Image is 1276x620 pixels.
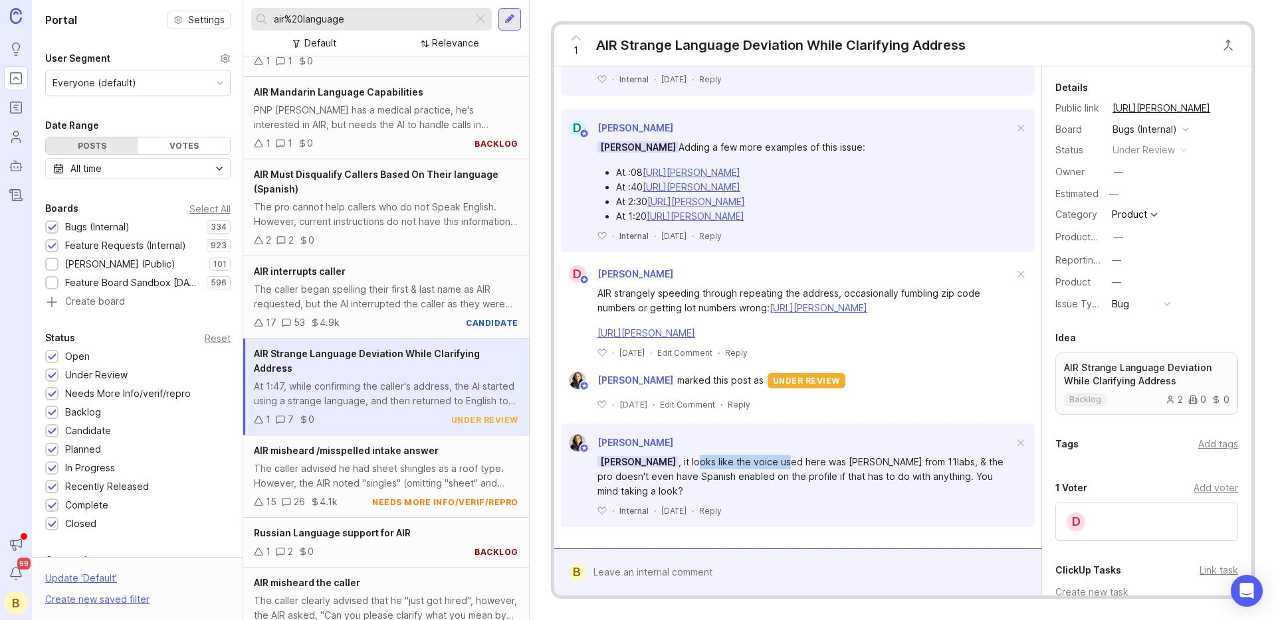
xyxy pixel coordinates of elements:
div: — [1112,253,1121,268]
div: Bugs (Internal) [65,220,130,234]
div: Default [304,36,336,50]
li: At 1:20 [616,209,1013,224]
div: Edit Comment [660,399,715,410]
span: Settings [188,13,225,27]
div: Owner [1055,165,1102,179]
div: · [692,505,694,516]
div: — [1114,165,1123,179]
p: backlog [1069,394,1101,405]
div: Category [1055,207,1102,222]
a: AIR interrupts callerThe caller began spelling their first & last name as AIR requested, but the ... [243,256,529,339]
div: 53 [294,315,305,330]
div: Idea [1055,330,1076,346]
div: 1 [266,136,270,151]
div: Create new saved filter [45,592,150,607]
a: Portal [4,66,28,90]
div: Needs More Info/verif/repro [65,386,191,401]
div: Recently Released [65,479,149,494]
div: Reply [725,347,748,358]
div: · [654,74,656,85]
div: Reply [699,505,722,516]
a: Roadmaps [4,96,28,119]
div: D [569,266,586,283]
a: [URL][PERSON_NAME] [770,302,867,313]
div: Under Review [65,368,128,382]
a: Russian Language support for AIR120backlog [243,518,529,568]
div: · [720,399,722,410]
div: · [654,230,656,242]
div: 1 [266,54,270,68]
div: candidate [466,317,518,329]
div: PNP [PERSON_NAME] has a medical practice, he's interested in AIR, but needs the AI to handle call... [254,103,518,132]
h1: Portal [45,12,77,28]
div: D [569,119,586,137]
div: Complete [65,498,108,512]
div: Status [45,330,75,346]
div: · [718,347,720,358]
span: [PERSON_NAME] [597,268,673,279]
div: Product [1112,210,1147,219]
p: 101 [213,259,227,270]
div: · [612,399,614,410]
div: Backlog [65,405,101,420]
div: 0 [307,136,313,151]
div: Reset [205,335,231,342]
div: Details [1055,80,1088,96]
div: — [1112,275,1121,289]
div: Open Intercom Messenger [1231,575,1263,607]
label: Reporting Team [1055,254,1126,266]
img: Ysabelle Eugenio [569,372,586,389]
a: [URL][PERSON_NAME] [643,181,740,193]
div: Date Range [45,117,99,133]
div: Status [1055,143,1102,157]
a: [URL][PERSON_NAME] [647,210,744,222]
span: 1 [574,43,578,58]
div: Closed [65,516,96,531]
div: 1 [266,412,270,427]
label: Issue Type [1055,298,1104,309]
time: [DATE] [661,506,687,516]
a: AIR Strange Language Deviation While Clarifying AddressAt 1:47, while confirming the caller's add... [243,339,529,435]
div: The caller advised he had sheet shingles as a roof type. However, the AIR noted "singles" (omitti... [254,461,518,491]
img: Canny Home [10,8,22,23]
span: Russian Language support for AIR [254,527,411,538]
a: [URL][PERSON_NAME] [1109,100,1214,117]
div: 0 [308,412,314,427]
div: Companies [45,552,98,568]
div: 2 [288,544,293,559]
span: AIR Strange Language Deviation While Clarifying Address [254,348,480,374]
div: 1 Voter [1055,480,1087,496]
div: Public link [1055,101,1102,116]
div: under review [768,373,845,388]
div: B [569,564,585,581]
button: Notifications [4,562,28,585]
div: In Progress [65,461,115,475]
div: under review [451,414,518,426]
div: Link task [1200,563,1238,578]
img: member badge [579,129,589,139]
div: Relevance [432,36,479,50]
span: AIR Must Disqualify Callers Based On Their language (Spanish) [254,169,498,194]
div: 0 [308,544,314,559]
div: Board [1055,122,1102,137]
time: [DATE] [619,348,645,358]
span: [DATE] [661,74,687,85]
div: Internal [619,74,649,85]
span: [PERSON_NAME] [597,456,679,467]
div: Create new task [1055,585,1238,599]
span: marked this post as [677,373,764,388]
label: ProductboardID [1055,231,1126,242]
div: 0 [1212,395,1229,404]
time: [DATE] [619,400,647,410]
span: 99 [17,558,31,570]
a: Ysabelle Eugenio[PERSON_NAME] [561,434,673,451]
span: AIR Mandarin Language Capabilities [254,86,423,98]
div: backlog [475,546,518,558]
span: AIR misheard the caller [254,577,360,588]
div: The pro cannot help callers who do not Speak English. However, current instructions do not have t... [254,200,518,229]
span: [PERSON_NAME] [597,122,673,133]
span: AIR interrupts caller [254,266,346,277]
a: Settings [167,11,231,29]
div: 2 [266,233,271,248]
div: · [612,505,614,516]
